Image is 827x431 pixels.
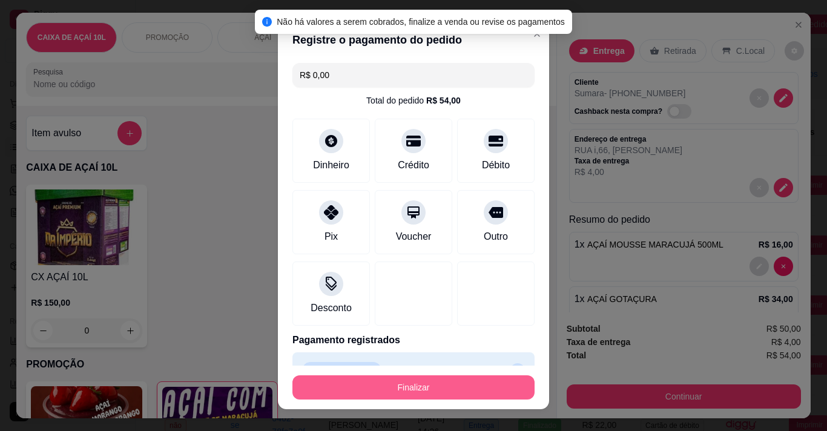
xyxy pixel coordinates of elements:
p: R$ 54,00 [466,363,506,378]
header: Registre o pagamento do pedido [278,22,549,58]
div: Desconto [311,301,352,315]
span: info-circle [262,17,272,27]
p: Cartão de crédito [302,362,381,379]
div: Outro [484,229,508,244]
input: Ex.: hambúrguer de cordeiro [300,63,527,87]
div: Total do pedido [366,94,461,107]
div: Crédito [398,158,429,173]
div: Pix [325,229,338,244]
button: Finalizar [292,375,535,400]
span: Não há valores a serem cobrados, finalize a venda ou revise os pagamentos [277,17,565,27]
p: Pagamento registrados [292,333,535,347]
div: Voucher [396,229,432,244]
div: Dinheiro [313,158,349,173]
div: Débito [482,158,510,173]
div: R$ 54,00 [426,94,461,107]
